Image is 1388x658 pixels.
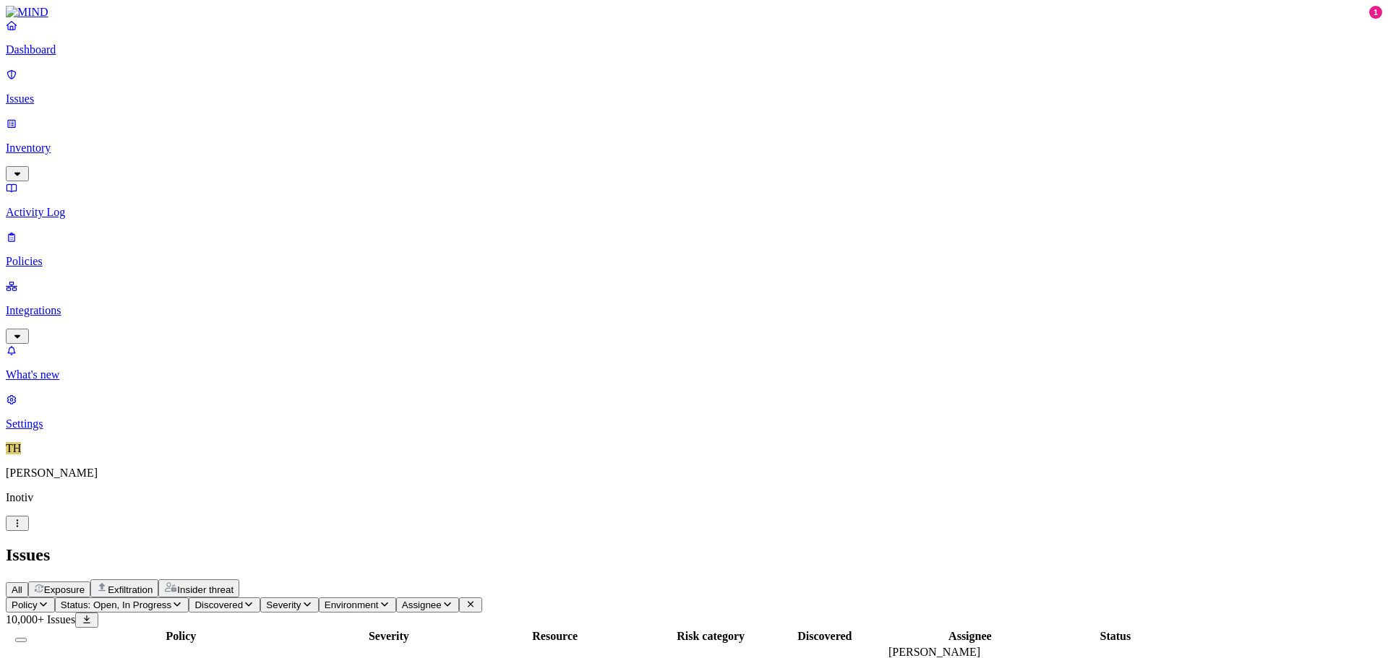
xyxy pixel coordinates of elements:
[6,467,1382,480] p: [PERSON_NAME]
[6,181,1382,219] a: Activity Log
[6,613,75,625] span: 10,000+ Issues
[61,599,171,610] span: Status: Open, In Progress
[6,393,1382,430] a: Settings
[1369,6,1382,19] div: 1
[6,6,1382,19] a: MIND
[6,442,21,454] span: TH
[6,545,1382,565] h2: Issues
[6,92,1382,105] p: Issues
[6,43,1382,56] p: Dashboard
[177,584,234,595] span: Insider threat
[44,584,85,595] span: Exposure
[328,630,450,643] div: Severity
[37,630,325,643] div: Policy
[6,417,1382,430] p: Settings
[266,599,301,610] span: Severity
[6,368,1382,381] p: What's new
[6,19,1382,56] a: Dashboard
[6,6,48,19] img: MIND
[6,117,1382,179] a: Inventory
[6,142,1382,155] p: Inventory
[888,630,1052,643] div: Assignee
[6,255,1382,268] p: Policies
[15,638,27,642] button: Select all
[194,599,243,610] span: Discovered
[1055,630,1176,643] div: Status
[6,230,1382,268] a: Policies
[660,630,761,643] div: Risk category
[6,280,1382,342] a: Integrations
[12,584,22,595] span: All
[402,599,442,610] span: Assignee
[12,599,38,610] span: Policy
[325,599,379,610] span: Environment
[6,344,1382,381] a: What's new
[108,584,153,595] span: Exfiltration
[6,491,1382,504] p: Inotiv
[6,304,1382,317] p: Integrations
[6,206,1382,219] p: Activity Log
[6,68,1382,105] a: Issues
[453,630,657,643] div: Resource
[764,630,886,643] div: Discovered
